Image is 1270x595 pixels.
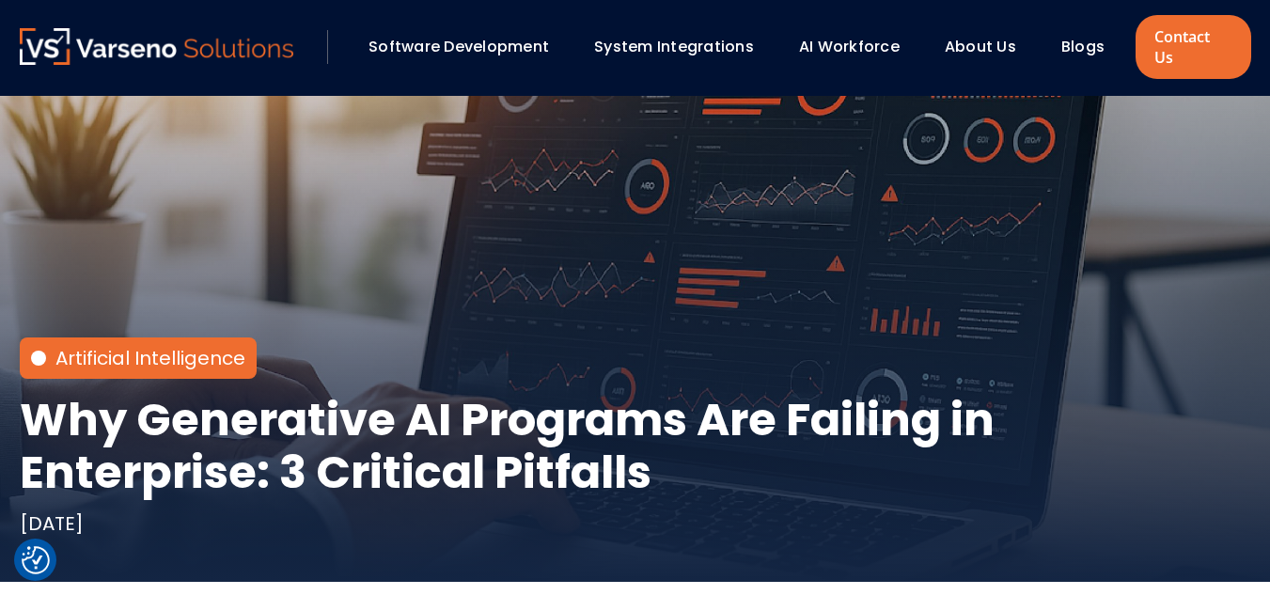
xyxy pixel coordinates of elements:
[20,394,1251,499] h1: Why Generative AI Programs Are Failing in Enterprise: 3 Critical Pitfalls
[22,546,50,574] img: Revisit consent button
[55,345,245,371] a: Artificial Intelligence
[790,31,926,63] div: AI Workforce
[368,36,549,57] a: Software Development
[935,31,1043,63] div: About Us
[1061,36,1105,57] a: Blogs
[359,31,575,63] div: Software Development
[594,36,754,57] a: System Integrations
[20,28,294,66] a: Varseno Solutions – Product Engineering & IT Services
[945,36,1016,57] a: About Us
[20,510,84,537] div: [DATE]
[22,546,50,574] button: Cookie Settings
[1052,31,1131,63] div: Blogs
[799,36,900,57] a: AI Workforce
[585,31,780,63] div: System Integrations
[20,28,294,65] img: Varseno Solutions – Product Engineering & IT Services
[1136,15,1250,79] a: Contact Us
